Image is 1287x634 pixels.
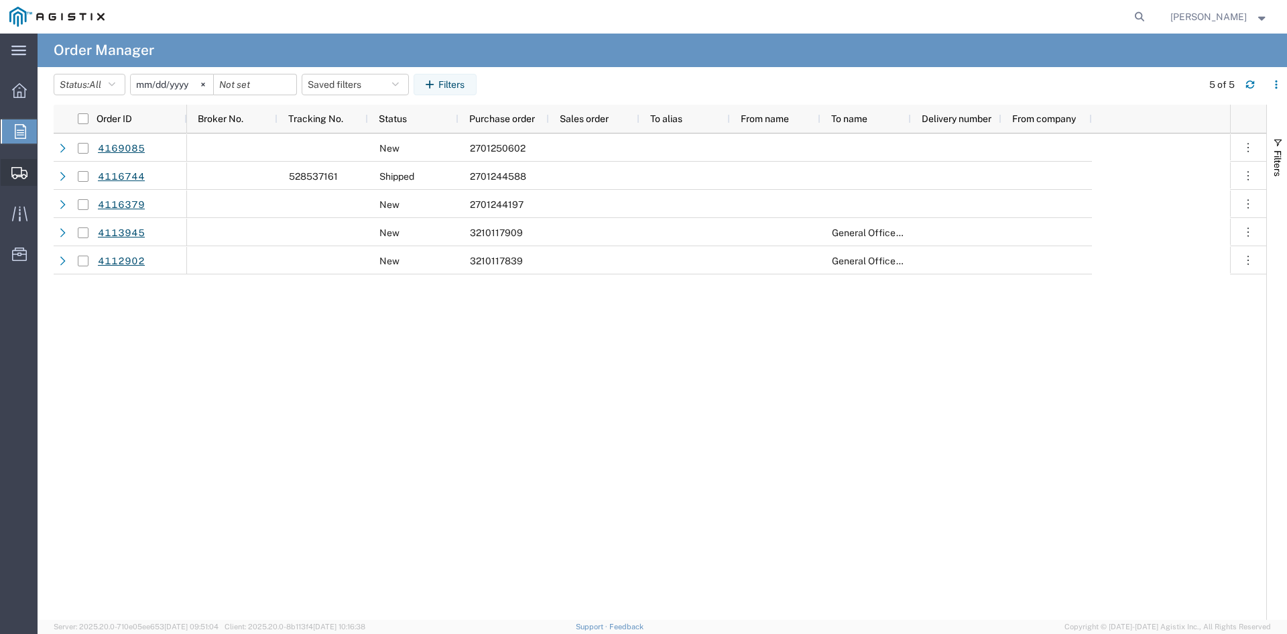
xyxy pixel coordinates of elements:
span: [DATE] 09:51:04 [164,623,219,631]
button: Saved filters [302,74,409,95]
a: 4116379 [97,193,145,217]
span: Jesus Rubio [1170,9,1247,24]
span: From name [741,113,789,124]
a: 4113945 [97,221,145,245]
span: Order ID [97,113,132,124]
img: logo [9,7,105,27]
span: 528537161 [289,171,338,182]
span: New [379,199,400,210]
span: All [89,79,101,90]
span: New [379,143,400,154]
span: Copyright © [DATE]-[DATE] Agistix Inc., All Rights Reserved [1064,621,1271,633]
span: Broker No. [198,113,243,124]
button: Filters [414,74,477,95]
span: 3210117909 [470,227,523,238]
a: 4116744 [97,165,145,189]
span: 2701244588 [470,171,526,182]
span: 2701244197 [470,199,524,210]
span: Server: 2025.20.0-710e05ee653 [54,623,219,631]
button: Status:All [54,74,125,95]
span: General Office - San Francisco [832,256,996,266]
h4: Order Manager [54,34,154,67]
span: [DATE] 10:16:38 [313,623,365,631]
span: Tracking No. [288,113,343,124]
span: To alias [650,113,682,124]
button: [PERSON_NAME] [1170,9,1269,25]
span: Delivery number [922,113,991,124]
span: To name [831,113,867,124]
span: 2701250602 [470,143,526,154]
span: 3210117839 [470,256,523,266]
span: New [379,227,400,238]
span: New [379,256,400,266]
div: 5 of 5 [1209,78,1235,92]
span: Filters [1272,150,1283,176]
a: 4169085 [97,137,145,160]
span: Sales order [560,113,609,124]
a: Feedback [609,623,643,631]
span: Purchase order [469,113,535,124]
span: Shipped [379,171,414,182]
input: Not set [131,74,213,95]
span: General Office - San Francisco [832,227,996,238]
a: 4112902 [97,250,145,273]
a: Support [576,623,609,631]
span: From company [1012,113,1076,124]
input: Not set [214,74,296,95]
span: Client: 2025.20.0-8b113f4 [225,623,365,631]
span: Status [379,113,407,124]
